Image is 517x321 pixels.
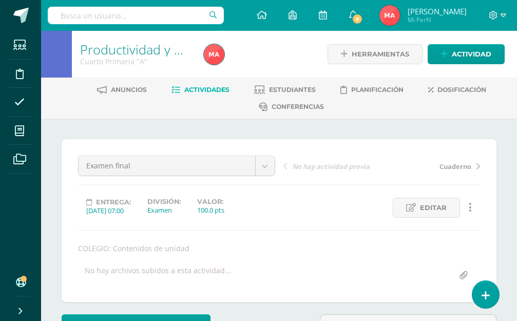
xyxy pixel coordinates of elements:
span: Anuncios [111,86,147,93]
div: [DATE] 07:00 [86,206,131,215]
div: No hay archivos subidos a esta actividad... [85,266,231,286]
a: Actividad [428,44,505,64]
span: Examen final [86,156,247,176]
label: División: [147,198,181,205]
span: Actividades [184,86,229,93]
a: Cuaderno [381,161,480,171]
span: Mi Perfil [408,15,467,24]
h1: Productividad y Desarrollo [80,42,192,56]
img: 7b25d53265b86a266d6008bb395da524.png [204,44,224,65]
a: Conferencias [259,99,324,115]
a: Actividades [171,82,229,98]
a: Planificación [340,82,404,98]
span: Editar [420,198,447,217]
span: Dosificación [437,86,486,93]
span: Cuaderno [439,162,471,171]
a: Dosificación [428,82,486,98]
div: Examen [147,205,181,215]
input: Busca un usuario... [48,7,224,24]
span: 9 [352,13,363,25]
a: Estudiantes [254,82,316,98]
span: Herramientas [352,45,409,64]
a: Herramientas [328,44,423,64]
span: Conferencias [272,103,324,110]
span: Entrega: [96,198,131,206]
label: Valor: [197,198,224,205]
a: Examen final [79,156,275,176]
span: Planificación [351,86,404,93]
span: [PERSON_NAME] [408,6,467,16]
div: 100.0 pts [197,205,224,215]
div: COLEGIO: Contenidos de unidad [74,243,484,253]
a: Productividad y Desarrollo [80,41,235,58]
div: Cuarto Primaria 'A' [80,56,192,66]
a: Anuncios [97,82,147,98]
span: Estudiantes [269,86,316,93]
img: 7b25d53265b86a266d6008bb395da524.png [379,5,400,26]
span: Actividad [452,45,491,64]
span: No hay actividad previa [292,162,370,171]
